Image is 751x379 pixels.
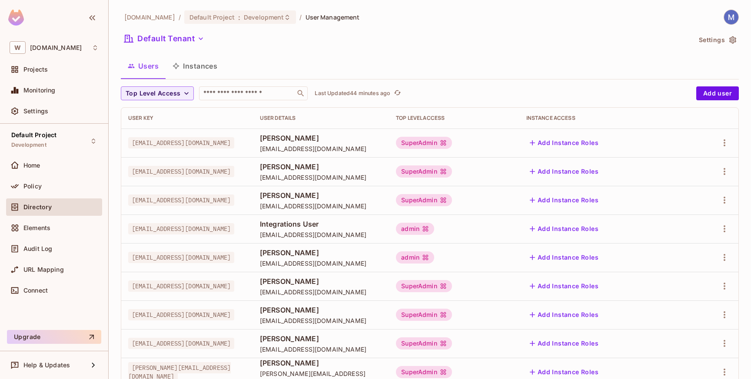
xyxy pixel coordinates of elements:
span: Home [23,162,40,169]
li: / [299,13,302,21]
span: [EMAIL_ADDRESS][DOMAIN_NAME] [128,223,234,234]
div: SuperAdmin [396,280,452,292]
span: Policy [23,183,42,190]
span: Connect [23,287,48,294]
span: [EMAIL_ADDRESS][DOMAIN_NAME] [260,202,382,210]
span: refresh [394,89,401,98]
div: admin [396,251,434,264]
img: SReyMgAAAABJRU5ErkJggg== [8,10,24,26]
span: [EMAIL_ADDRESS][DOMAIN_NAME] [128,194,234,206]
div: SuperAdmin [396,137,452,149]
span: [EMAIL_ADDRESS][DOMAIN_NAME] [260,316,382,325]
span: Development [244,13,284,21]
span: [PERSON_NAME] [260,334,382,343]
span: [EMAIL_ADDRESS][DOMAIN_NAME] [260,173,382,181]
button: Add user [696,86,739,100]
span: Audit Log [23,245,52,252]
button: Add Instance Roles [526,308,602,322]
button: Instances [166,55,224,77]
span: [EMAIL_ADDRESS][DOMAIN_NAME] [128,338,234,349]
div: admin [396,223,434,235]
button: Add Instance Roles [526,136,602,150]
span: [EMAIL_ADDRESS][DOMAIN_NAME] [260,288,382,296]
div: User Key [128,115,246,122]
span: [PERSON_NAME] [260,305,382,315]
span: [PERSON_NAME] [260,162,382,171]
span: Default Project [189,13,235,21]
span: W [10,41,26,54]
span: [EMAIL_ADDRESS][DOMAIN_NAME] [260,145,382,153]
span: [PERSON_NAME] [260,191,382,200]
span: [EMAIL_ADDRESS][DOMAIN_NAME] [128,166,234,177]
div: SuperAdmin [396,165,452,178]
div: Instance Access [526,115,680,122]
button: Default Tenant [121,32,208,46]
span: [PERSON_NAME] [260,358,382,368]
span: [EMAIL_ADDRESS][DOMAIN_NAME] [128,309,234,320]
span: [EMAIL_ADDRESS][DOMAIN_NAME] [260,345,382,353]
button: Upgrade [7,330,101,344]
span: Default Project [11,132,56,138]
div: SuperAdmin [396,309,452,321]
span: Settings [23,108,48,115]
span: Top Level Access [126,88,180,99]
button: Add Instance Roles [526,222,602,236]
span: URL Mapping [23,266,64,273]
button: Add Instance Roles [526,336,602,350]
button: Settings [695,33,739,47]
span: User Management [306,13,360,21]
div: SuperAdmin [396,366,452,378]
button: Add Instance Roles [526,165,602,178]
span: [EMAIL_ADDRESS][DOMAIN_NAME] [260,259,382,267]
button: Add Instance Roles [526,250,602,264]
button: Top Level Access [121,86,194,100]
div: SuperAdmin [396,194,452,206]
button: Add Instance Roles [526,365,602,379]
span: [EMAIL_ADDRESS][DOMAIN_NAME] [128,280,234,292]
span: [PERSON_NAME] [260,277,382,286]
button: refresh [392,88,402,99]
span: : [238,14,241,21]
button: Users [121,55,166,77]
span: Development [11,142,47,148]
div: Top Level Access [396,115,512,122]
li: / [179,13,181,21]
span: Projects [23,66,48,73]
span: Workspace: withpronto.com [30,44,82,51]
span: [EMAIL_ADDRESS][DOMAIN_NAME] [128,252,234,263]
span: Elements [23,224,50,231]
span: the active workspace [124,13,175,21]
span: [PERSON_NAME] [260,133,382,143]
div: User Details [260,115,382,122]
span: Integrations User [260,219,382,229]
div: SuperAdmin [396,337,452,349]
p: Last Updated 44 minutes ago [315,90,390,97]
img: Mithilesh Gupta [724,10,738,24]
span: Click to refresh data [390,88,402,99]
span: Directory [23,204,52,211]
span: Help & Updates [23,362,70,369]
span: Monitoring [23,87,56,94]
button: Add Instance Roles [526,193,602,207]
button: Add Instance Roles [526,279,602,293]
span: [EMAIL_ADDRESS][DOMAIN_NAME] [128,137,234,148]
span: [PERSON_NAME] [260,248,382,257]
span: [EMAIL_ADDRESS][DOMAIN_NAME] [260,231,382,239]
